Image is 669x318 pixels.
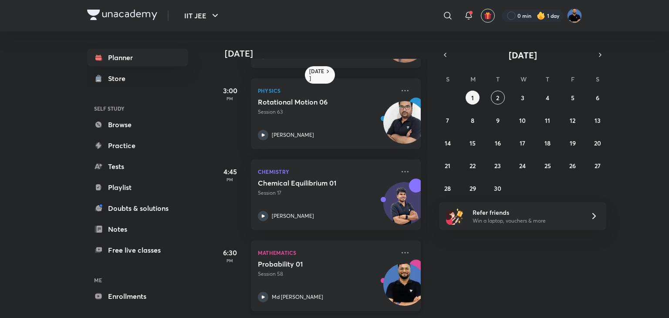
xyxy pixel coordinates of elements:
[179,7,226,24] button: IIT JEE
[258,108,395,116] p: Session 63
[495,139,501,147] abbr: September 16, 2025
[87,10,157,22] a: Company Logo
[520,75,527,83] abbr: Wednesday
[213,247,247,258] h5: 6:30
[466,181,480,195] button: September 29, 2025
[87,49,188,66] a: Planner
[541,159,554,173] button: September 25, 2025
[444,184,451,193] abbr: September 28, 2025
[566,136,580,150] button: September 19, 2025
[516,136,530,150] button: September 17, 2025
[491,181,505,195] button: September 30, 2025
[566,113,580,127] button: September 12, 2025
[272,293,323,301] p: Md [PERSON_NAME]
[446,75,449,83] abbr: Sunday
[496,94,499,102] abbr: September 2, 2025
[546,75,549,83] abbr: Thursday
[441,113,455,127] button: September 7, 2025
[571,94,574,102] abbr: September 5, 2025
[519,116,526,125] abbr: September 10, 2025
[87,10,157,20] img: Company Logo
[272,131,314,139] p: [PERSON_NAME]
[471,116,474,125] abbr: September 8, 2025
[441,159,455,173] button: September 21, 2025
[87,101,188,116] h6: SELF STUDY
[473,208,580,217] h6: Refer friends
[567,8,582,23] img: Md Afroj
[470,139,476,147] abbr: September 15, 2025
[545,116,550,125] abbr: September 11, 2025
[87,70,188,87] a: Store
[470,75,476,83] abbr: Monday
[571,75,574,83] abbr: Friday
[466,136,480,150] button: September 15, 2025
[258,85,395,96] p: Physics
[445,139,451,147] abbr: September 14, 2025
[87,220,188,238] a: Notes
[591,91,605,105] button: September 6, 2025
[496,116,500,125] abbr: September 9, 2025
[309,68,324,82] h6: [DATE]
[466,113,480,127] button: September 8, 2025
[258,98,366,106] h5: Rotational Motion 06
[213,166,247,177] h5: 4:45
[441,181,455,195] button: September 28, 2025
[451,49,594,61] button: [DATE]
[516,159,530,173] button: September 24, 2025
[108,73,131,84] div: Store
[521,94,524,102] abbr: September 3, 2025
[591,136,605,150] button: September 20, 2025
[470,184,476,193] abbr: September 29, 2025
[494,184,501,193] abbr: September 30, 2025
[258,270,395,278] p: Session 58
[520,139,525,147] abbr: September 17, 2025
[570,116,575,125] abbr: September 12, 2025
[544,139,551,147] abbr: September 18, 2025
[87,116,188,133] a: Browse
[516,91,530,105] button: September 3, 2025
[509,49,537,61] span: [DATE]
[494,162,501,170] abbr: September 23, 2025
[87,158,188,175] a: Tests
[471,94,474,102] abbr: September 1, 2025
[566,159,580,173] button: September 26, 2025
[596,94,599,102] abbr: September 6, 2025
[541,113,554,127] button: September 11, 2025
[272,212,314,220] p: [PERSON_NAME]
[491,113,505,127] button: September 9, 2025
[87,241,188,259] a: Free live classes
[569,162,576,170] abbr: September 26, 2025
[496,75,500,83] abbr: Tuesday
[446,116,449,125] abbr: September 7, 2025
[570,139,576,147] abbr: September 19, 2025
[473,217,580,225] p: Win a laptop, vouchers & more
[384,187,426,229] img: Avatar
[446,207,463,225] img: referral
[537,11,545,20] img: streak
[445,162,450,170] abbr: September 21, 2025
[258,260,366,268] h5: Probability 01
[544,162,551,170] abbr: September 25, 2025
[213,177,247,182] p: PM
[491,159,505,173] button: September 23, 2025
[87,200,188,217] a: Doubts & solutions
[591,159,605,173] button: September 27, 2025
[519,162,526,170] abbr: September 24, 2025
[595,116,601,125] abbr: September 13, 2025
[258,179,366,187] h5: Chemical Equilibrium 01
[546,94,549,102] abbr: September 4, 2025
[258,247,395,258] p: Mathematics
[466,91,480,105] button: September 1, 2025
[87,137,188,154] a: Practice
[213,85,247,96] h5: 3:00
[258,166,395,177] p: Chemistry
[594,139,601,147] abbr: September 20, 2025
[541,136,554,150] button: September 18, 2025
[466,159,480,173] button: September 22, 2025
[596,75,599,83] abbr: Saturday
[213,258,247,263] p: PM
[87,179,188,196] a: Playlist
[595,162,601,170] abbr: September 27, 2025
[484,12,492,20] img: avatar
[441,136,455,150] button: September 14, 2025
